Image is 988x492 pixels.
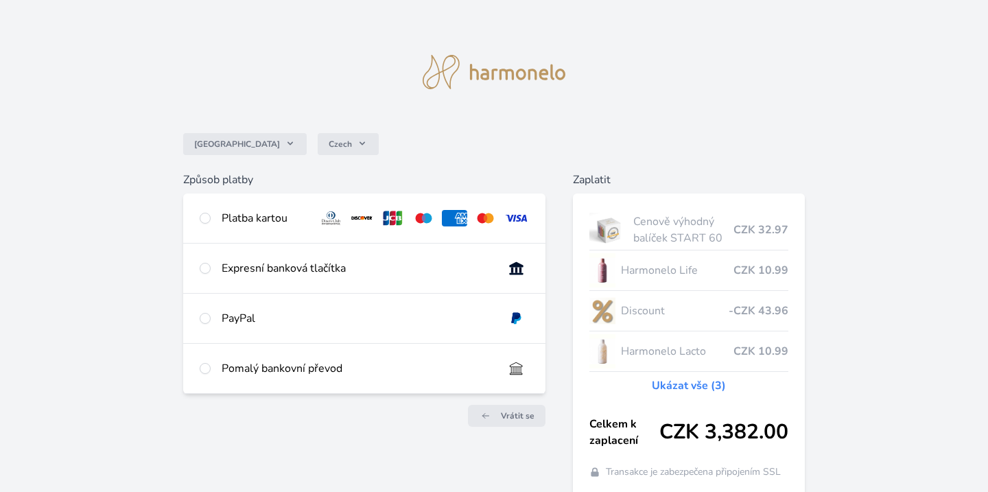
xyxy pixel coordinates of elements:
[442,210,467,226] img: amex.svg
[589,334,615,368] img: CLEAN_LACTO_se_stinem_x-hi-lo.jpg
[222,360,493,377] div: Pomalý bankovní převod
[633,213,733,246] span: Cenově výhodný balíček START 60
[318,210,344,226] img: diners.svg
[652,377,726,394] a: Ukázat vše (3)
[473,210,498,226] img: mc.svg
[733,262,788,279] span: CZK 10.99
[504,210,529,226] img: visa.svg
[621,343,734,360] span: Harmonelo Lacto
[222,260,493,277] div: Expresní banková tlačítka
[411,210,436,226] img: maestro.svg
[501,410,534,421] span: Vrátit se
[423,55,565,89] img: logo.svg
[504,310,529,327] img: paypal.svg
[621,303,729,319] span: Discount
[733,343,788,360] span: CZK 10.99
[194,139,280,150] span: [GEOGRAPHIC_DATA]
[504,260,529,277] img: onlineBanking_CZ.svg
[733,222,788,238] span: CZK 32.97
[504,360,529,377] img: bankTransfer_IBAN.svg
[349,210,375,226] img: discover.svg
[222,310,493,327] div: PayPal
[468,405,545,427] a: Vrátit se
[222,210,308,226] div: Platba kartou
[606,465,781,479] span: Transakce je zabezpečena připojením SSL
[659,420,788,445] span: CZK 3,382.00
[589,294,615,328] img: discount-lo.png
[589,416,660,449] span: Celkem k zaplacení
[183,172,545,188] h6: Způsob platby
[329,139,352,150] span: Czech
[380,210,405,226] img: jcb.svg
[183,133,307,155] button: [GEOGRAPHIC_DATA]
[729,303,788,319] span: -CZK 43.96
[589,253,615,288] img: CLEAN_LIFE_se_stinem_x-lo.jpg
[318,133,379,155] button: Czech
[573,172,805,188] h6: Zaplatit
[621,262,734,279] span: Harmonelo Life
[589,213,628,247] img: start.jpg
